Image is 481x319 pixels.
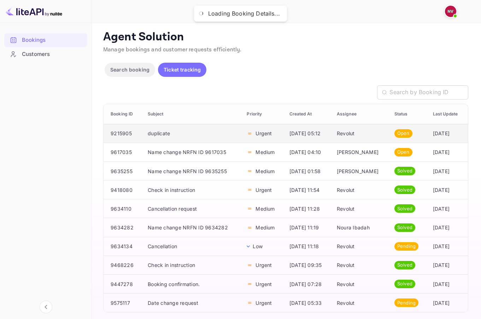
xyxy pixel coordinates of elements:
[142,181,241,199] td: Check in instruction
[394,130,412,137] span: Open
[331,124,389,143] td: Revolut
[256,280,272,288] p: Urgent
[6,6,62,17] img: LiteAPI logo
[4,47,87,61] div: Customers
[208,10,280,17] div: Loading Booking Details...
[104,181,142,199] td: 9418080
[22,50,84,58] div: Customers
[284,237,331,256] td: [DATE] 11:18
[331,294,389,312] td: Revolut
[4,47,87,61] a: Customers
[142,218,241,237] td: Name change NRFN ID 9634282
[427,181,468,199] td: [DATE]
[142,256,241,274] td: Check in instruction
[110,66,149,73] p: Search booking
[104,104,142,124] th: Booking ID
[427,274,468,293] td: [DATE]
[394,205,416,212] span: Solved
[256,186,272,194] p: Urgent
[4,33,87,46] a: Bookings
[104,161,142,180] td: 9635255
[22,36,84,44] div: Bookings
[427,218,468,237] td: [DATE]
[142,104,241,124] th: Subject
[104,199,142,218] td: 9634110
[331,274,389,293] td: Revolut
[284,294,331,312] td: [DATE] 05:33
[104,294,142,312] td: 9575117
[331,161,389,180] td: [PERSON_NAME]
[394,187,416,194] span: Solved
[394,149,412,156] span: Open
[284,143,331,161] td: [DATE] 04:10
[331,143,389,161] td: [PERSON_NAME]
[104,237,142,256] td: 9634134
[331,218,389,237] td: Noura Ibadah
[4,33,87,47] div: Bookings
[389,104,427,124] th: Status
[394,300,419,307] span: Pending
[104,256,142,274] td: 9468226
[427,237,468,256] td: [DATE]
[331,104,389,124] th: Assignee
[331,237,389,256] td: Revolut
[142,237,241,256] td: Cancellation
[445,6,456,17] img: Nicholas Valbusa
[284,104,331,124] th: Created At
[142,161,241,180] td: Name change NRFN ID 9635255
[284,274,331,293] td: [DATE] 07:28
[284,256,331,274] td: [DATE] 09:35
[104,143,142,161] td: 9617035
[427,143,468,161] td: [DATE]
[256,299,272,307] p: Urgent
[142,274,241,293] td: Booking confirmation.
[389,85,468,99] input: Search by Booking ID
[142,143,241,161] td: Name change NRFN ID 9617035
[427,161,468,180] td: [DATE]
[256,130,272,137] p: Urgent
[284,124,331,143] td: [DATE] 05:12
[256,167,275,175] p: Medium
[103,30,468,44] p: Agent Solution
[331,256,389,274] td: Revolut
[256,205,275,212] p: Medium
[394,224,416,231] span: Solved
[164,66,201,73] p: Ticket tracking
[142,199,241,218] td: Cancellation request
[427,124,468,143] td: [DATE]
[40,301,52,313] button: Collapse navigation
[427,256,468,274] td: [DATE]
[394,280,416,287] span: Solved
[253,243,262,250] p: Low
[256,261,272,269] p: Urgent
[142,294,241,312] td: Date change request
[142,124,241,143] td: duplicate
[394,167,416,175] span: Solved
[256,224,275,231] p: Medium
[394,262,416,269] span: Solved
[256,148,275,156] p: Medium
[241,104,283,124] th: Priority
[331,199,389,218] td: Revolut
[104,274,142,293] td: 9447278
[104,218,142,237] td: 9634282
[104,124,142,143] td: 9215905
[103,46,242,53] span: Manage bookings and customer requests efficiently.
[427,294,468,312] td: [DATE]
[427,199,468,218] td: [DATE]
[427,104,468,124] th: Last Update
[331,181,389,199] td: Revolut
[284,161,331,180] td: [DATE] 01:58
[394,243,419,250] span: Pending
[284,181,331,199] td: [DATE] 11:54
[284,199,331,218] td: [DATE] 11:28
[284,218,331,237] td: [DATE] 11:19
